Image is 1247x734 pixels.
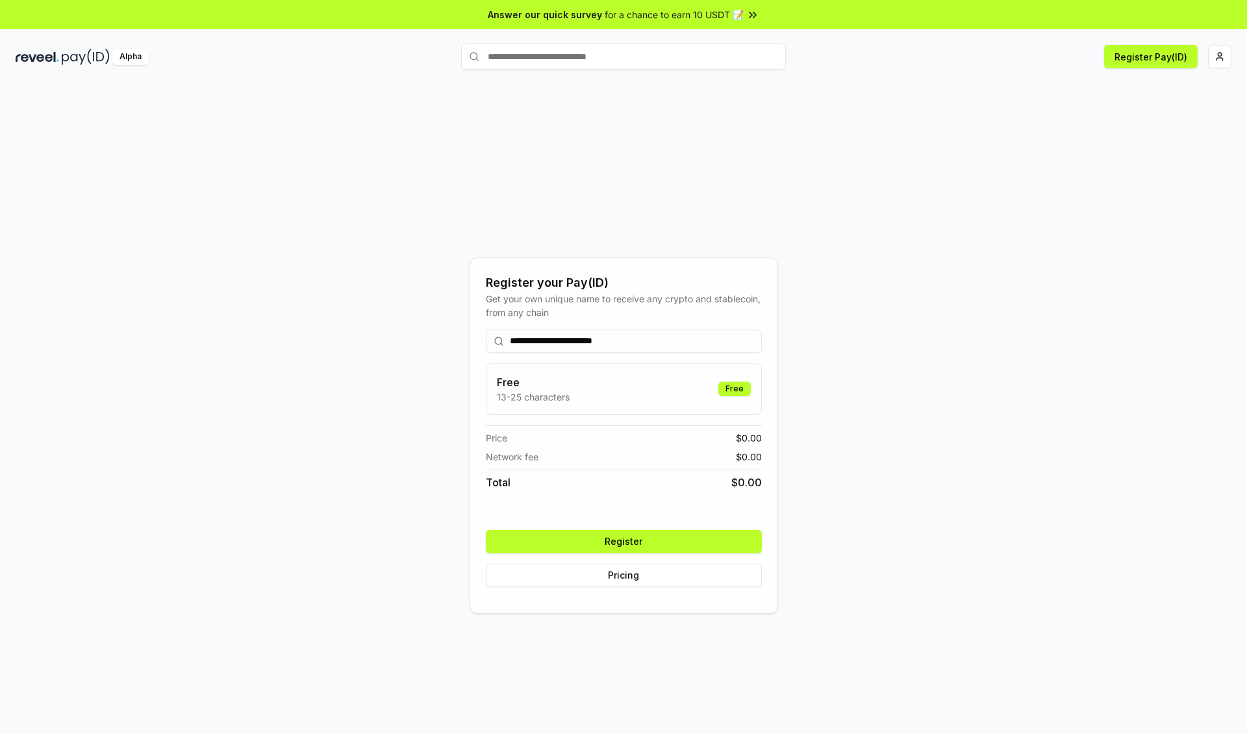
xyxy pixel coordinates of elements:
[62,49,110,65] img: pay_id
[486,450,538,464] span: Network fee
[486,431,507,445] span: Price
[736,450,762,464] span: $ 0.00
[731,475,762,490] span: $ 0.00
[488,8,602,21] span: Answer our quick survey
[1104,45,1198,68] button: Register Pay(ID)
[486,564,762,587] button: Pricing
[486,530,762,553] button: Register
[605,8,744,21] span: for a chance to earn 10 USDT 📝
[486,274,762,292] div: Register your Pay(ID)
[486,475,510,490] span: Total
[718,382,751,396] div: Free
[497,374,570,390] h3: Free
[736,431,762,445] span: $ 0.00
[16,49,59,65] img: reveel_dark
[112,49,149,65] div: Alpha
[486,292,762,319] div: Get your own unique name to receive any crypto and stablecoin, from any chain
[497,390,570,404] p: 13-25 characters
